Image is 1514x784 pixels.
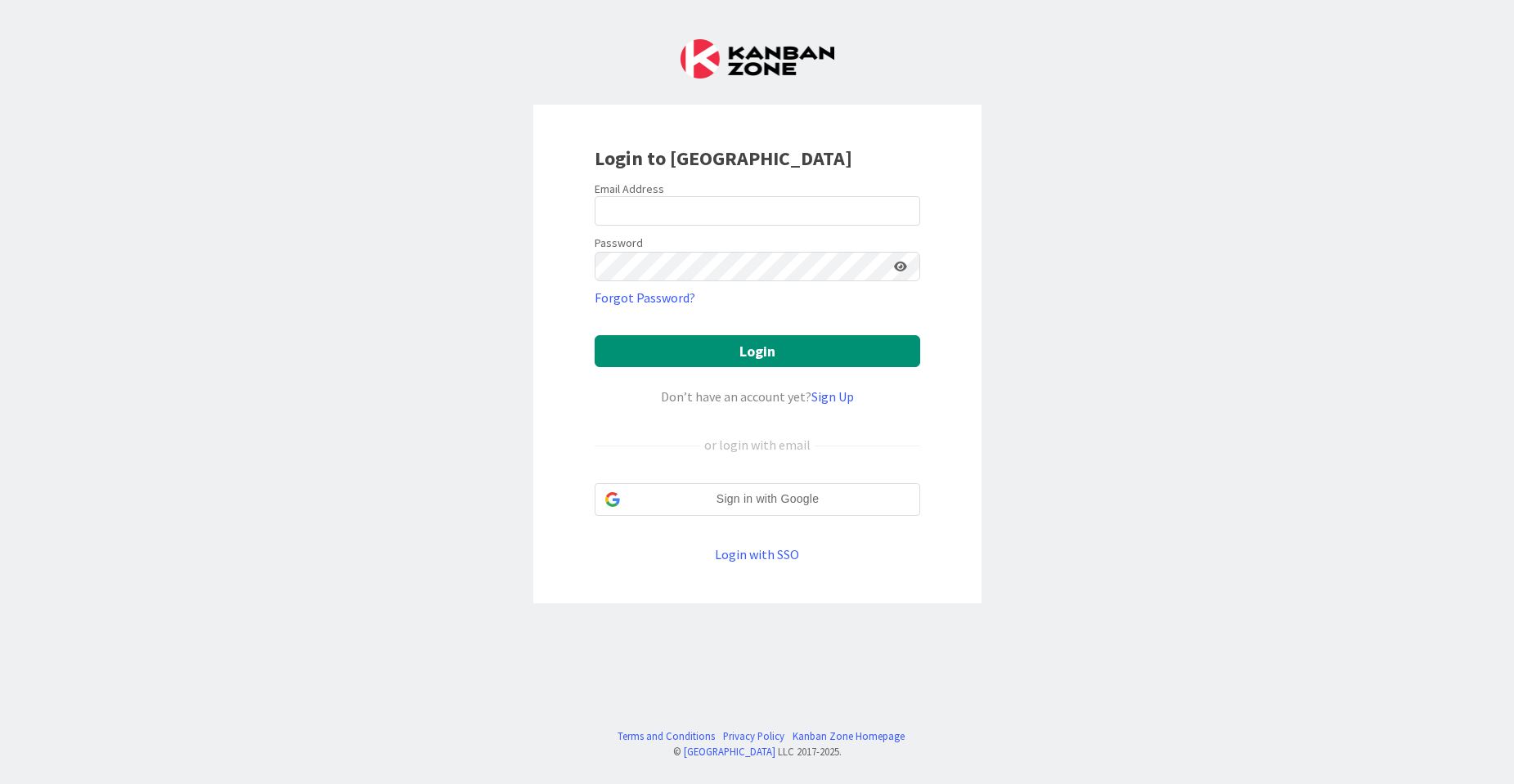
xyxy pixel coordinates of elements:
div: Sign in with Google [595,483,920,516]
a: Privacy Policy [723,728,784,744]
div: Don’t have an account yet? [595,387,920,406]
a: Login with SSO [715,546,799,562]
button: Login [595,335,920,367]
a: [GEOGRAPHIC_DATA] [684,745,775,758]
div: © LLC 2017- 2025 . [609,744,905,759]
span: Sign in with Google [627,491,910,508]
a: Sign Up [811,388,854,405]
div: or login with email [700,435,815,455]
a: Forgot Password? [595,288,695,307]
a: Terms and Conditions [618,728,715,744]
label: Password [595,235,643,252]
a: Kanban Zone Homepage [793,728,905,744]
img: Kanban Zone [681,39,834,78]
label: Email Address [595,181,664,196]
b: Login to [GEOGRAPHIC_DATA] [595,146,852,171]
